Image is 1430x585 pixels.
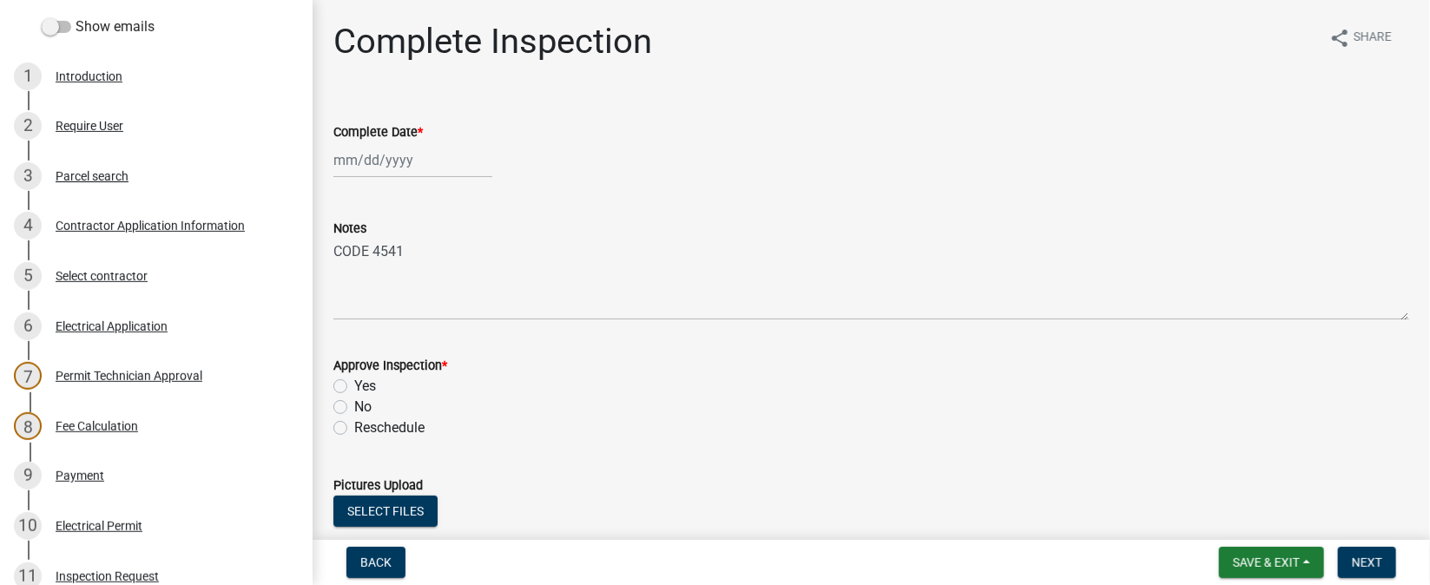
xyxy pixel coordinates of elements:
div: Require User [56,120,123,132]
div: Permit Technician Approval [56,370,202,382]
h1: Complete Inspection [333,21,652,62]
div: 10 [14,512,42,540]
div: 3 [14,162,42,190]
div: 6 [14,312,42,340]
label: Pictures Upload [333,480,423,492]
div: 4 [14,212,42,240]
button: Save & Exit [1219,547,1324,578]
div: Fee Calculation [56,420,138,432]
div: 1 [14,62,42,90]
div: 9 [14,462,42,490]
div: Inspection Request [56,570,159,582]
div: 5 [14,262,42,290]
label: Notes [333,223,366,235]
div: Electrical Application [56,320,168,332]
div: 2 [14,112,42,140]
div: Introduction [56,70,122,82]
button: shareShare [1315,21,1406,55]
span: Share [1354,28,1392,49]
label: No [354,397,372,417]
button: Next [1338,547,1396,578]
input: mm/dd/yyyy [333,142,492,178]
div: 7 [14,362,42,390]
label: Approve Inspection [333,360,447,372]
div: Electrical Permit [56,520,142,532]
span: Next [1352,555,1382,569]
div: Contractor Application Information [56,220,245,232]
i: share [1329,28,1350,49]
span: Save & Exit [1233,555,1300,569]
div: Select contractor [56,270,148,282]
div: Parcel search [56,170,129,182]
span: Back [360,555,392,569]
label: Yes [354,376,376,397]
div: 8 [14,412,42,440]
button: Select files [333,496,438,527]
label: Reschedule [354,417,425,438]
div: Payment [56,470,104,482]
button: Back [346,547,405,578]
label: Show emails [42,16,155,37]
label: Complete Date [333,127,423,139]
